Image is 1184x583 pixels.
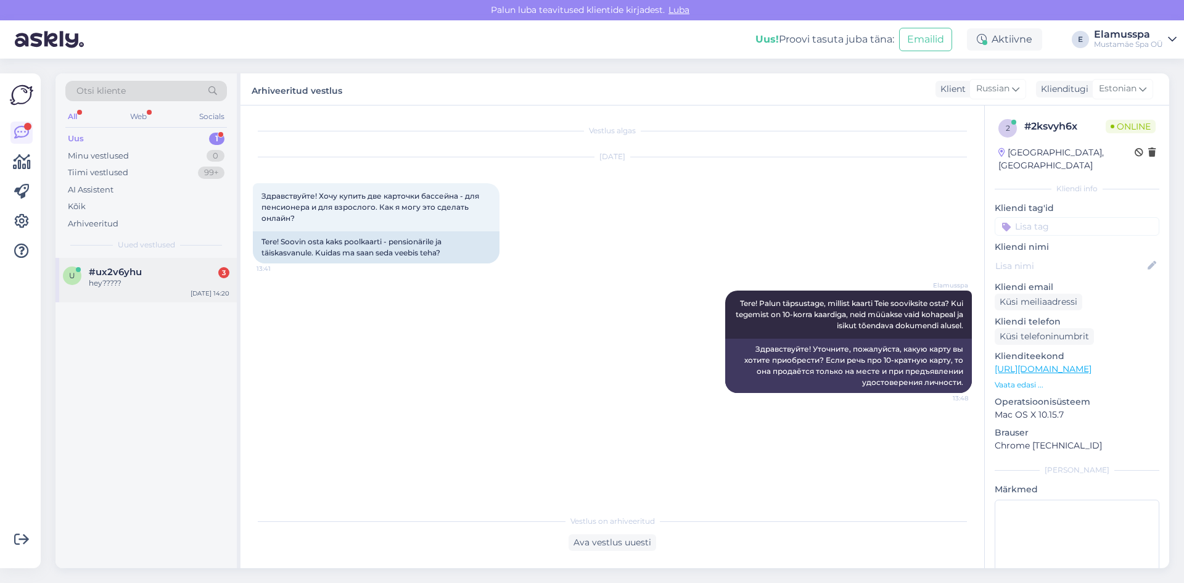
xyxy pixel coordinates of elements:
div: Aktiivne [967,28,1042,51]
span: Uued vestlused [118,239,175,250]
div: Mustamäe Spa OÜ [1094,39,1163,49]
div: 3 [218,267,229,278]
p: Vaata edasi ... [995,379,1159,391]
p: Kliendi nimi [995,241,1159,254]
span: 13:41 [257,264,303,273]
div: [PERSON_NAME] [995,465,1159,476]
a: [URL][DOMAIN_NAME] [995,363,1091,374]
div: Elamusspa [1094,30,1163,39]
div: Proovi tasuta juba täna: [755,32,894,47]
p: Kliendi telefon [995,315,1159,328]
div: 1 [209,133,224,145]
div: 0 [207,150,224,162]
span: 2 [1006,123,1010,133]
span: Elamusspa [922,281,968,290]
p: Operatsioonisüsteem [995,395,1159,408]
div: All [65,109,80,125]
p: Chrome [TECHNICAL_ID] [995,439,1159,452]
div: Minu vestlused [68,150,129,162]
p: Brauser [995,426,1159,439]
label: Arhiveeritud vestlus [252,81,342,97]
div: Klienditugi [1036,83,1088,96]
p: Klienditeekond [995,350,1159,363]
span: Russian [976,82,1009,96]
input: Lisa tag [995,217,1159,236]
span: Estonian [1099,82,1137,96]
p: Kliendi tag'id [995,202,1159,215]
b: Uus! [755,33,779,45]
div: Klient [935,83,966,96]
div: Uus [68,133,84,145]
span: Online [1106,120,1156,133]
div: Здравствуйте! Уточните, пожалуйста, какую карту вы хотите приобрести? Если речь про 10-кратную ка... [725,339,972,393]
div: [DATE] 14:20 [191,289,229,298]
div: Socials [197,109,227,125]
div: Tere! Soovin osta kaks poolkaarti - pensionärile ja täiskasvanule. Kuidas ma saan seda veebis teha? [253,231,499,263]
div: Web [128,109,149,125]
p: Märkmed [995,483,1159,496]
span: Otsi kliente [76,85,126,97]
button: Emailid [899,28,952,51]
span: Здравствуйте! Хочу купить две карточки бассейна - для пенсионера и для взрослого. Как я могу это ... [261,191,481,223]
span: 13:48 [922,394,968,403]
div: E [1072,31,1089,48]
div: # 2ksvyh6x [1024,119,1106,134]
div: 99+ [198,167,224,179]
div: hey????? [89,278,229,289]
div: Vestlus algas [253,125,972,136]
a: ElamusspaMustamäe Spa OÜ [1094,30,1177,49]
div: [DATE] [253,151,972,162]
span: Vestlus on arhiveeritud [570,516,655,527]
span: #ux2v6yhu [89,267,142,278]
span: Tere! Palun täpsustage, millist kaarti Teie sooviksite osta? Kui tegemist on 10-korra kaardiga, n... [736,299,965,330]
div: Arhiveeritud [68,218,118,230]
div: Kõik [68,201,86,213]
div: AI Assistent [68,184,113,196]
div: Kliendi info [995,183,1159,194]
span: Luba [665,4,693,15]
div: Küsi telefoninumbrit [995,328,1094,345]
img: Askly Logo [10,83,33,107]
p: Kliendi email [995,281,1159,294]
div: [GEOGRAPHIC_DATA], [GEOGRAPHIC_DATA] [998,146,1135,172]
div: Ava vestlus uuesti [569,534,656,551]
p: Mac OS X 10.15.7 [995,408,1159,421]
span: u [69,271,75,280]
input: Lisa nimi [995,259,1145,273]
div: Küsi meiliaadressi [995,294,1082,310]
div: Tiimi vestlused [68,167,128,179]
